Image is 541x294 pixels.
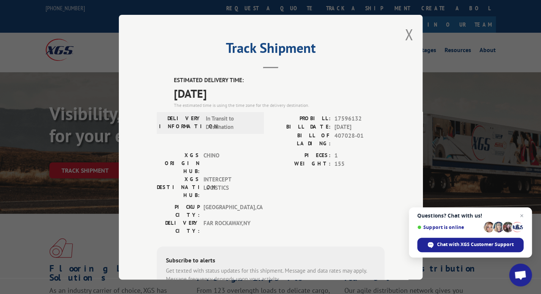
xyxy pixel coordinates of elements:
[159,114,202,131] label: DELIVERY INFORMATION:
[203,203,255,219] span: [GEOGRAPHIC_DATA] , CA
[206,114,257,131] span: In Transit to Destination
[203,175,255,199] span: INTERCEPT LOGISTICS
[417,238,524,252] div: Chat with XGS Customer Support
[417,224,481,230] span: Support is online
[203,219,255,235] span: FAR ROCKAWAY , NY
[334,123,385,132] span: [DATE]
[417,213,524,219] span: Questions? Chat with us!
[157,203,200,219] label: PICKUP CITY:
[157,151,200,175] label: XGS ORIGIN HUB:
[334,114,385,123] span: 17596132
[174,84,385,102] span: [DATE]
[271,151,331,160] label: PIECES:
[271,114,331,123] label: PROBILL:
[174,102,385,108] div: The estimated time is using the time zone for the delivery destination.
[334,160,385,168] span: 155
[517,211,526,220] span: Close chat
[271,131,331,147] label: BILL OF LADING:
[157,175,200,199] label: XGS DESTINATION HUB:
[334,131,385,147] span: 407028-01
[271,123,331,132] label: BILL DATE:
[166,255,375,266] div: Subscribe to alerts
[509,264,532,286] div: Open chat
[174,76,385,85] label: ESTIMATED DELIVERY TIME:
[405,24,413,44] button: Close modal
[334,151,385,160] span: 1
[437,241,514,248] span: Chat with XGS Customer Support
[271,160,331,168] label: WEIGHT:
[203,151,255,175] span: CHINO
[166,266,375,283] div: Get texted with status updates for this shipment. Message and data rates may apply. Message frequ...
[157,219,200,235] label: DELIVERY CITY:
[157,43,385,57] h2: Track Shipment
